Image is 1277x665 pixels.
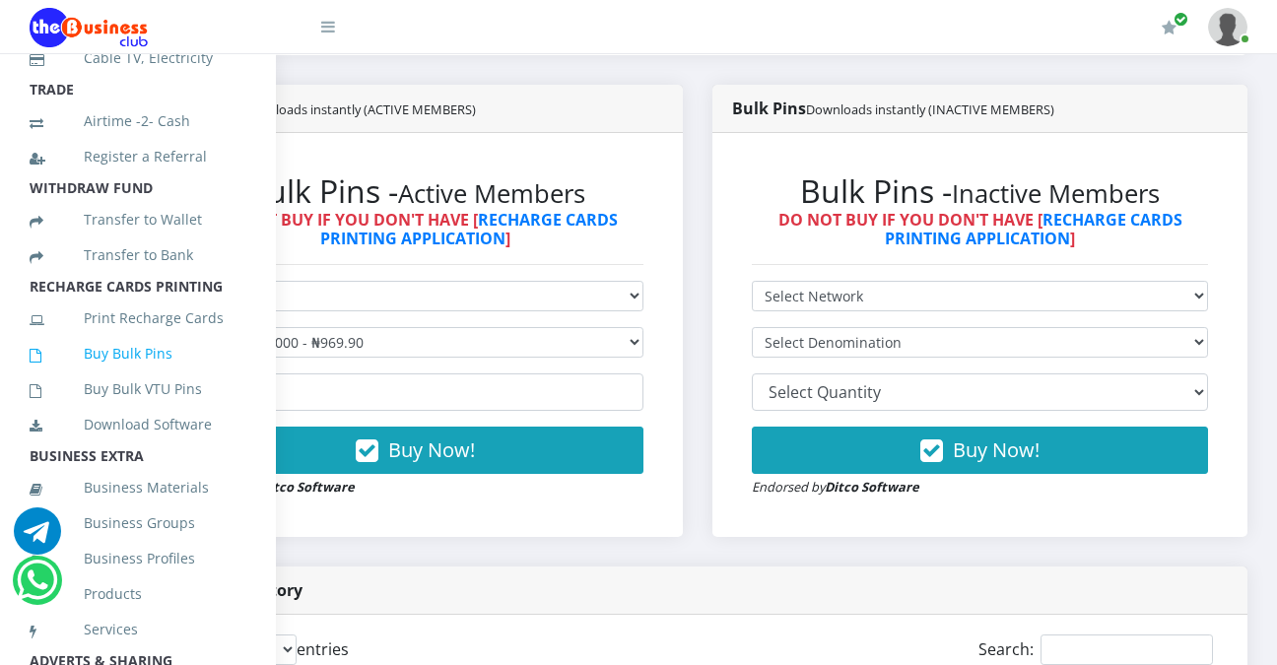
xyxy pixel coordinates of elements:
[752,427,1208,474] button: Buy Now!
[30,536,246,581] a: Business Profiles
[30,233,246,278] a: Transfer to Bank
[752,478,919,496] small: Endorsed by
[30,99,246,144] a: Airtime -2- Cash
[1041,634,1213,665] input: Search:
[732,98,1054,119] strong: Bulk Pins
[168,98,476,119] strong: Bulk Pins
[30,8,148,47] img: Logo
[187,172,643,210] h2: Bulk Pins -
[978,634,1213,665] label: Search:
[752,172,1208,210] h2: Bulk Pins -
[952,176,1160,211] small: Inactive Members
[30,465,246,510] a: Business Materials
[241,100,476,118] small: Downloads instantly (ACTIVE MEMBERS)
[1208,8,1247,46] img: User
[30,331,246,376] a: Buy Bulk Pins
[30,35,246,81] a: Cable TV, Electricity
[885,209,1182,249] a: RECHARGE CARDS PRINTING APPLICATION
[1162,20,1176,35] i: Renew/Upgrade Subscription
[30,402,246,447] a: Download Software
[320,209,618,249] a: RECHARGE CARDS PRINTING APPLICATION
[30,607,246,652] a: Services
[30,366,246,412] a: Buy Bulk VTU Pins
[30,197,246,242] a: Transfer to Wallet
[953,436,1040,463] span: Buy Now!
[17,571,57,604] a: Chat for support
[398,176,585,211] small: Active Members
[778,209,1182,249] strong: DO NOT BUY IF YOU DON'T HAVE [ ]
[30,134,246,179] a: Register a Referral
[260,478,355,496] strong: Ditco Software
[30,500,246,546] a: Business Groups
[30,296,246,341] a: Print Recharge Cards
[214,209,618,249] strong: DO NOT BUY IF YOU DON'T HAVE [ ]
[825,478,919,496] strong: Ditco Software
[14,522,61,555] a: Chat for support
[187,373,643,411] input: Enter Quantity
[806,100,1054,118] small: Downloads instantly (INACTIVE MEMBERS)
[388,436,475,463] span: Buy Now!
[187,427,643,474] button: Buy Now!
[1174,12,1188,27] span: Renew/Upgrade Subscription
[30,571,246,617] a: Products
